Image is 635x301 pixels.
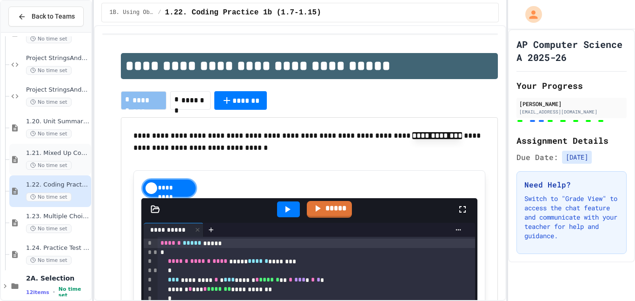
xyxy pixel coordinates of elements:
[519,100,624,108] div: [PERSON_NAME]
[516,134,627,147] h2: Assignment Details
[516,79,627,92] h2: Your Progress
[53,288,55,296] span: •
[165,7,321,18] span: 1.22. Coding Practice 1b (1.7-1.15)
[524,194,619,241] p: Switch to "Grade View" to access the chat feature and communicate with your teacher for help and ...
[26,149,89,157] span: 1.21. Mixed Up Code Practice 1b (1.7-1.15)
[26,54,89,62] span: Project StringsAndMath
[516,152,558,163] span: Due Date:
[32,12,75,21] span: Back to Teams
[26,181,89,189] span: 1.22. Coding Practice 1b (1.7-1.15)
[26,98,72,107] span: No time set
[26,193,72,201] span: No time set
[26,244,89,252] span: 1.24. Practice Test for Objects (1.12-1.14)
[562,151,592,164] span: [DATE]
[26,66,72,75] span: No time set
[516,4,544,25] div: My Account
[26,213,89,221] span: 1.23. Multiple Choice Exercises for Unit 1b (1.9-1.15)
[26,34,72,43] span: No time set
[516,38,627,64] h1: AP Computer Science A 2025-26
[8,7,84,27] button: Back to Teams
[26,129,72,138] span: No time set
[524,179,619,190] h3: Need Help?
[26,86,89,94] span: Project StringsAndMath (File Input)
[109,9,154,16] span: 1B. Using Objects
[26,161,72,170] span: No time set
[519,108,624,115] div: [EMAIL_ADDRESS][DOMAIN_NAME]
[26,118,89,126] span: 1.20. Unit Summary 1b (1.7-1.15)
[26,224,72,233] span: No time set
[26,256,72,265] span: No time set
[26,289,49,295] span: 12 items
[26,274,89,282] span: 2A. Selection
[158,9,161,16] span: /
[59,286,90,298] span: No time set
